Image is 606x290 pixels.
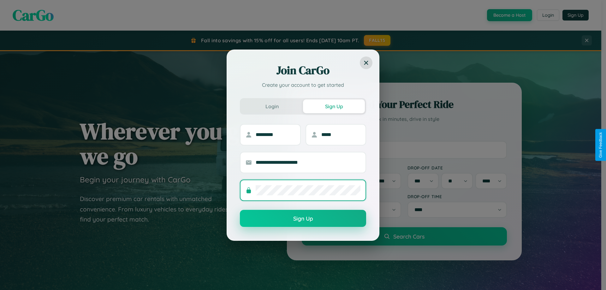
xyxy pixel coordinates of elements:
button: Sign Up [240,210,366,227]
button: Login [241,99,303,113]
div: Give Feedback [598,132,603,158]
h2: Join CarGo [240,63,366,78]
button: Sign Up [303,99,365,113]
p: Create your account to get started [240,81,366,89]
